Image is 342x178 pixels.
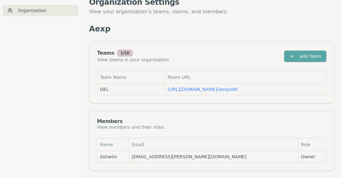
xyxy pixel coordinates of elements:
span: DEL [100,86,108,92]
div: Members [97,119,165,124]
div: View teams in your organization. [97,57,170,63]
td: [EMAIL_ADDRESS][PERSON_NAME][DOMAIN_NAME] [129,151,298,163]
span: Owner [301,154,324,160]
th: Team Name [97,71,165,84]
p: Aexp [89,24,111,34]
a: [URL][DOMAIN_NAME]/aexp/del [168,87,238,92]
div: 1 / 10 [117,50,133,57]
button: Add Team [284,51,326,62]
th: Role [298,138,326,151]
p: View your organization's teams, rooms, and members. [89,7,334,16]
td: Ashwini [97,151,129,163]
th: Name [97,138,129,151]
div: Teams [97,50,170,57]
th: Room URL [165,71,326,84]
th: Email [129,138,298,151]
a: Organization [3,5,79,16]
div: View members and their roles. [97,124,165,130]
